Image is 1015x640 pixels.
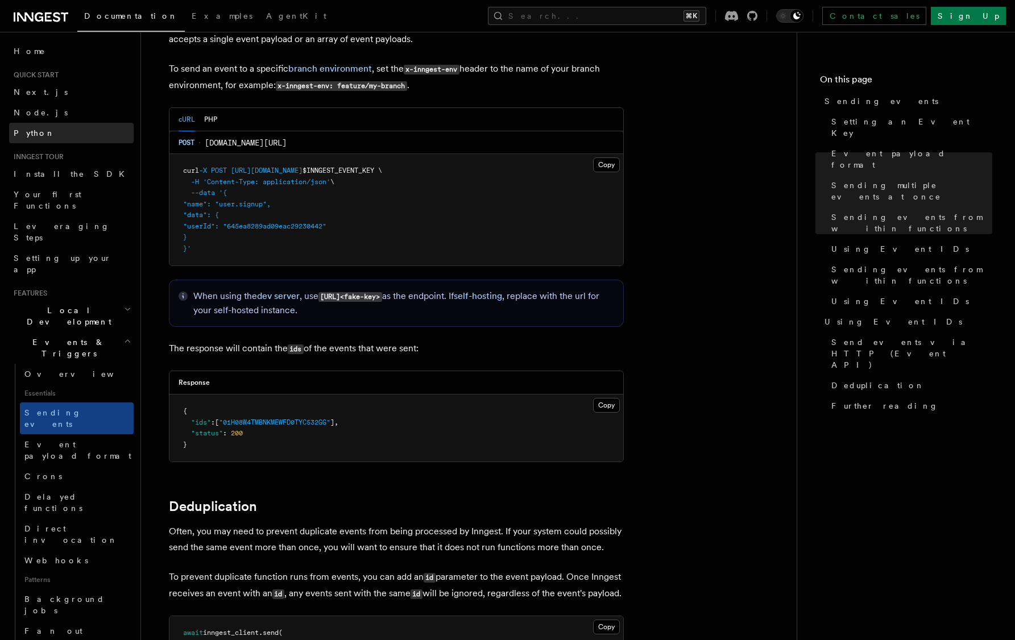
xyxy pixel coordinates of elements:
p: The response will contain the of the events that were sent: [169,340,624,357]
span: Install the SDK [14,169,131,178]
span: Overview [24,369,142,379]
kbd: ⌘K [683,10,699,22]
span: $INNGEST_EVENT_KEY \ [303,167,382,174]
span: Inngest tour [9,152,64,161]
span: Sending multiple events at once [831,180,992,202]
button: PHP [204,108,217,131]
span: ] [330,418,334,426]
span: . [259,629,263,637]
a: Documentation [77,3,185,32]
span: Home [14,45,45,57]
p: When using the , use as the endpoint. If , replace with the url for your self-hosted instance. [193,289,614,317]
span: [URL][DOMAIN_NAME] [231,167,303,174]
h3: Response [179,378,210,387]
span: curl [183,167,199,174]
span: Essentials [20,384,134,402]
a: Send events via HTTP (Event API) [827,332,992,375]
span: Send events via HTTP (Event API) [831,336,992,371]
span: Fan out [24,626,82,635]
a: Python [9,123,134,143]
span: Features [9,289,47,298]
a: Using Event IDs [827,239,992,259]
button: Copy [593,157,620,172]
a: Delayed functions [20,487,134,518]
code: ids [288,344,304,354]
p: To send an event to a specific , set the header to the name of your branch environment, for examp... [169,61,624,94]
span: POST [211,167,227,174]
a: Sending events from within functions [827,259,992,291]
button: Local Development [9,300,134,332]
button: Copy [593,398,620,413]
span: Delayed functions [24,492,82,513]
span: 'Content-Type: application/json' [203,178,330,186]
span: POST [179,138,194,147]
span: \ [330,178,334,186]
a: Home [9,41,134,61]
span: Events & Triggers [9,336,124,359]
span: Background jobs [24,595,105,615]
a: Using Event IDs [827,291,992,311]
span: : [211,418,215,426]
span: Setting up your app [14,253,111,274]
span: send [263,629,279,637]
span: Webhooks [24,556,88,565]
a: Examples [185,3,259,31]
a: Event payload format [20,434,134,466]
a: Further reading [827,396,992,416]
span: --data [191,189,215,197]
span: Using Event IDs [825,316,962,327]
code: [URL]<fake-key> [318,292,382,302]
span: Node.js [14,108,68,117]
span: "01H08W4TMBNKMEWFD0TYC532GG" [219,418,330,426]
code: id [411,589,422,599]
span: Sending events [24,408,81,429]
span: -X [199,167,207,174]
span: Examples [192,11,252,20]
span: 200 [231,429,243,437]
a: Contact sales [822,7,926,25]
a: Overview [20,364,134,384]
span: } [183,233,187,241]
h4: On this page [820,73,992,91]
a: Sending events from within functions [827,207,992,239]
a: Event payload format [827,143,992,175]
span: [ [215,418,219,426]
span: Setting an Event Key [831,116,992,139]
span: -H [191,178,199,186]
a: dev server [257,290,300,301]
span: Quick start [9,70,59,80]
span: ( [279,629,283,637]
code: x-inngest-env: feature/my-branch [276,81,407,91]
p: Often, you may need to prevent duplicate events from being processed by Inngest. If your system c... [169,523,624,555]
span: await [183,629,203,637]
button: Copy [593,620,620,634]
span: , [334,418,338,426]
a: Node.js [9,102,134,123]
span: Your first Functions [14,190,81,210]
a: Next.js [9,82,134,102]
span: "name": "user.signup", [183,200,271,208]
span: [DOMAIN_NAME][URL] [205,137,287,148]
span: "userId": "645ea8289ad09eac29230442" [183,222,326,230]
span: '{ [219,189,227,197]
span: : [223,429,227,437]
a: Sending events [20,402,134,434]
a: self-hosting [454,290,502,301]
button: Search...⌘K [488,7,706,25]
span: Further reading [831,400,938,412]
span: Sending events from within functions [831,264,992,286]
a: Deduplication [169,498,257,514]
span: Direct invocation [24,524,118,545]
button: cURL [179,108,195,131]
a: Using Event IDs [820,311,992,332]
span: Leveraging Steps [14,222,110,242]
span: Local Development [9,305,124,327]
a: Webhooks [20,550,134,571]
code: id [272,589,284,599]
span: Event payload format [24,440,131,460]
span: Documentation [84,11,178,20]
span: Using Event IDs [831,243,969,255]
span: "ids" [191,418,211,426]
span: Event payload format [831,148,992,171]
a: Your first Functions [9,184,134,216]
